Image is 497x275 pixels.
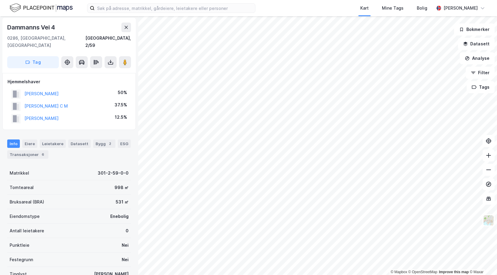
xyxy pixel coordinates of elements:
[10,198,44,206] div: Bruksareal (BRA)
[7,150,48,159] div: Transaksjoner
[115,114,127,121] div: 12.5%
[114,184,129,191] div: 998 ㎡
[118,89,127,96] div: 50%
[467,81,495,93] button: Tags
[417,5,427,12] div: Bolig
[10,242,29,249] div: Punktleie
[10,170,29,177] div: Matrikkel
[460,52,495,64] button: Analyse
[7,35,85,49] div: 0286, [GEOGRAPHIC_DATA], [GEOGRAPHIC_DATA]
[114,101,127,108] div: 37.5%
[7,23,56,32] div: Dammanns Vei 4
[7,56,59,68] button: Tag
[95,4,255,13] input: Søk på adresse, matrikkel, gårdeiere, leietakere eller personer
[382,5,404,12] div: Mine Tags
[8,78,131,85] div: Hjemmelshaver
[10,213,40,220] div: Eiendomstype
[116,198,129,206] div: 531 ㎡
[467,246,497,275] iframe: Chat Widget
[98,170,129,177] div: 301-2-59-0-0
[68,139,91,148] div: Datasett
[7,139,20,148] div: Info
[10,227,44,234] div: Antall leietakere
[93,139,115,148] div: Bygg
[122,256,129,263] div: Nei
[10,3,73,13] img: logo.f888ab2527a4732fd821a326f86c7f29.svg
[458,38,495,50] button: Datasett
[408,270,438,274] a: OpenStreetMap
[454,23,495,35] button: Bokmerker
[10,184,34,191] div: Tomteareal
[391,270,407,274] a: Mapbox
[444,5,478,12] div: [PERSON_NAME]
[10,256,33,263] div: Festegrunn
[483,215,494,226] img: Z
[360,5,369,12] div: Kart
[126,227,129,234] div: 0
[85,35,131,49] div: [GEOGRAPHIC_DATA], 2/59
[118,139,131,148] div: ESG
[40,151,46,157] div: 6
[122,242,129,249] div: Nei
[439,270,469,274] a: Improve this map
[110,213,129,220] div: Enebolig
[466,67,495,79] button: Filter
[22,139,37,148] div: Eiere
[107,141,113,147] div: 2
[40,139,66,148] div: Leietakere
